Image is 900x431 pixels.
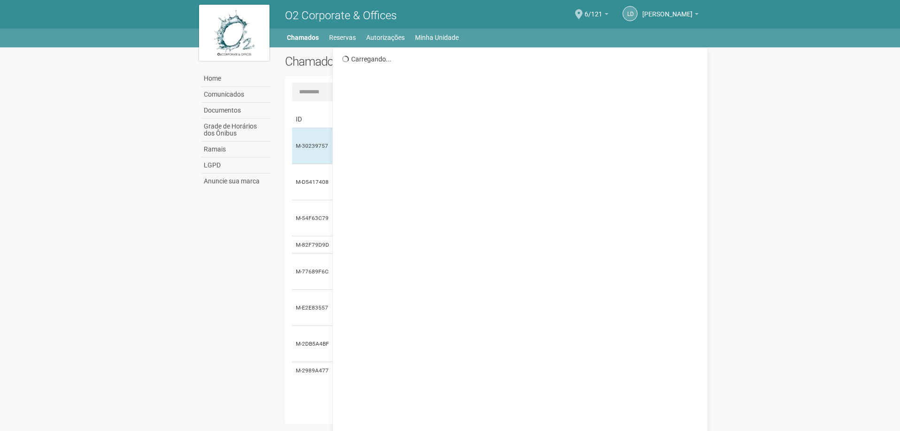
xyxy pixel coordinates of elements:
[201,119,271,142] a: Grade de Horários dos Ônibus
[292,362,334,379] td: M-2989A477
[285,54,450,68] h2: Chamados
[642,1,692,18] span: LEILA DIONIZIO COUTINHO
[201,103,271,119] a: Documentos
[292,290,334,326] td: M-E2E83557
[366,31,405,44] a: Autorizações
[201,158,271,174] a: LGPD
[201,71,271,87] a: Home
[292,128,334,164] td: M-30239757
[342,55,700,63] div: Carregando...
[292,326,334,362] td: M-2DB5A4BF
[287,31,319,44] a: Chamados
[292,200,334,236] td: M-54F63C79
[292,111,334,128] td: ID
[415,31,459,44] a: Minha Unidade
[329,31,356,44] a: Reservas
[201,142,271,158] a: Ramais
[642,12,699,19] a: [PERSON_NAME]
[292,164,334,200] td: M-D5417408
[201,174,271,189] a: Anuncie sua marca
[623,6,638,21] a: LD
[585,12,608,19] a: 6/121
[292,254,334,290] td: M-77689F6C
[292,236,334,254] td: M-82F79D9D
[285,9,397,22] span: O2 Corporate & Offices
[201,87,271,103] a: Comunicados
[199,5,269,61] img: logo.jpg
[585,1,602,18] span: 6/121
